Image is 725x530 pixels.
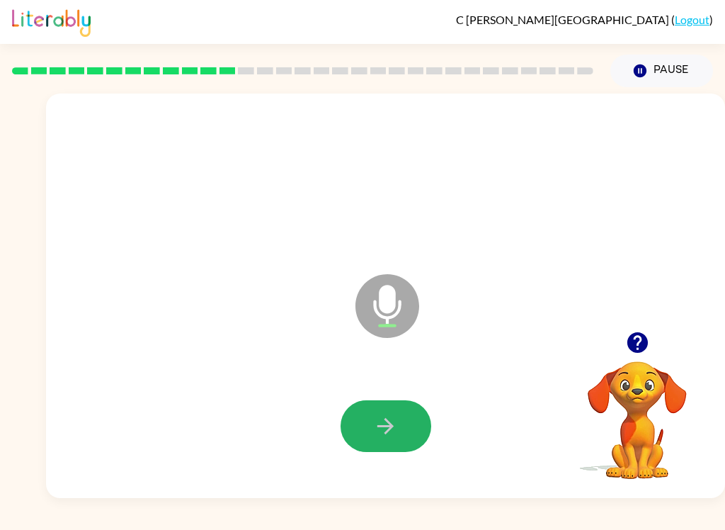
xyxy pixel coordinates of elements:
[610,55,713,87] button: Pause
[566,339,708,481] video: Your browser must support playing .mp4 files to use Literably. Please try using another browser.
[12,6,91,37] img: Literably
[675,13,709,26] a: Logout
[456,13,671,26] span: C [PERSON_NAME][GEOGRAPHIC_DATA]
[456,13,713,26] div: ( )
